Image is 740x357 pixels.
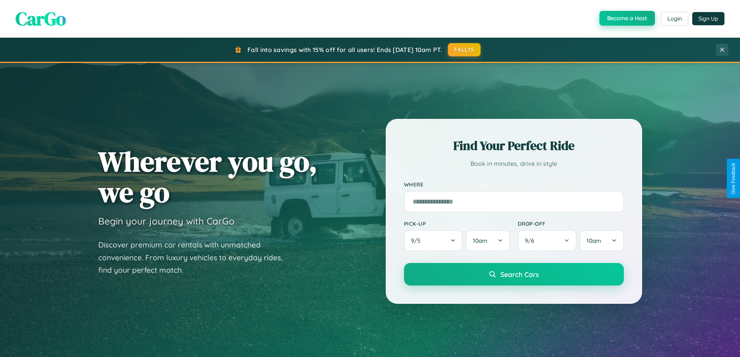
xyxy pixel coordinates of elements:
[518,230,577,251] button: 9/6
[599,11,655,26] button: Become a Host
[98,215,235,227] h3: Begin your journey with CarGo
[587,237,601,244] span: 10am
[500,270,539,279] span: Search Cars
[411,237,424,244] span: 9 / 5
[404,220,510,227] label: Pick-up
[466,230,510,251] button: 10am
[580,230,623,251] button: 10am
[247,46,442,54] span: Fall into savings with 15% off for all users! Ends [DATE] 10am PT.
[525,237,538,244] span: 9 / 6
[404,158,624,169] p: Book in minutes, drive in style
[518,220,624,227] label: Drop-off
[404,263,624,286] button: Search Cars
[16,6,66,31] span: CarGo
[731,163,736,194] div: Give Feedback
[692,12,724,25] button: Sign Up
[404,137,624,154] h2: Find Your Perfect Ride
[448,43,481,56] button: FALL15
[404,181,624,188] label: Where
[404,230,463,251] button: 9/5
[98,239,293,277] p: Discover premium car rentals with unmatched convenience. From luxury vehicles to everyday rides, ...
[661,12,688,26] button: Login
[98,146,317,207] h1: Wherever you go, we go
[473,237,488,244] span: 10am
